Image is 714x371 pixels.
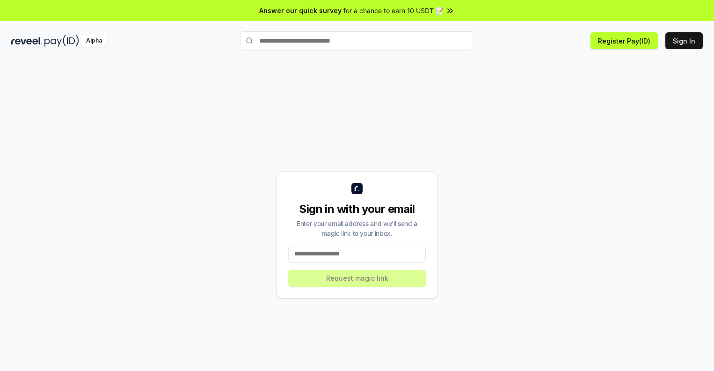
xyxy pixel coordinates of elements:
img: pay_id [44,35,79,47]
img: logo_small [351,183,363,194]
img: reveel_dark [11,35,43,47]
div: Alpha [81,35,107,47]
button: Sign In [665,32,703,49]
span: Answer our quick survey [259,6,342,15]
div: Enter your email address and we’ll send a magic link to your inbox. [288,218,426,238]
div: Sign in with your email [288,202,426,217]
button: Register Pay(ID) [590,32,658,49]
span: for a chance to earn 10 USDT 📝 [343,6,444,15]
